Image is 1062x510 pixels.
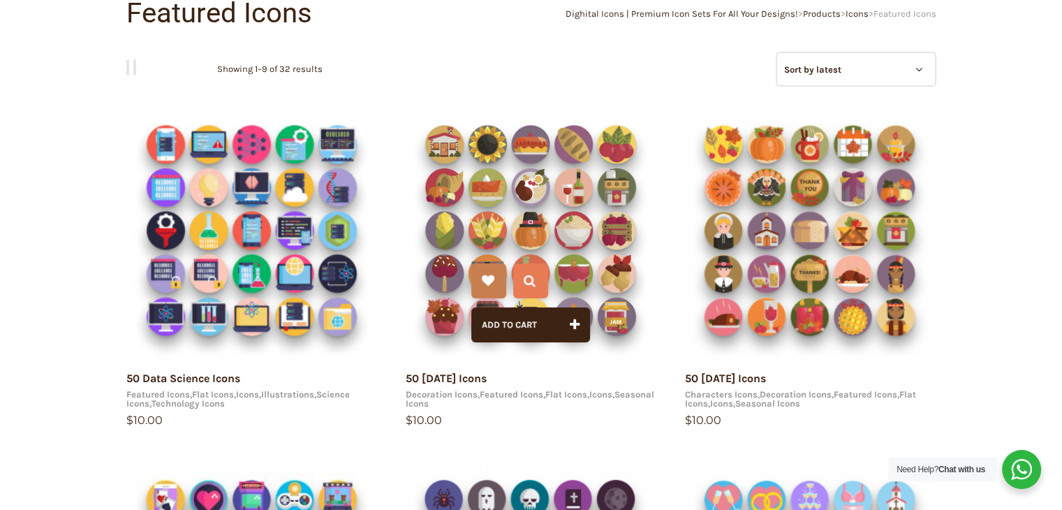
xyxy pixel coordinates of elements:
[684,389,915,409] a: Flat Icons
[735,398,799,409] a: Seasonal Icons
[589,389,612,400] a: Icons
[261,389,314,400] a: Illustrations
[759,389,831,400] a: Decoration Icons
[531,9,936,18] div: > > >
[126,389,350,409] a: Science Icons
[217,52,323,87] p: Showing 1–9 of 32 results
[126,390,378,408] div: , , , , ,
[479,389,543,400] a: Featured Icons
[709,398,732,409] a: Icons
[192,389,234,400] a: Flat Icons
[405,390,656,408] div: , , , ,
[126,389,190,400] a: Featured Icons
[126,372,240,385] a: 50 Data Science Icons
[803,8,841,19] a: Products
[938,465,985,474] strong: Chat with us
[873,8,936,19] span: Featured Icons
[152,398,225,409] a: Technology Icons
[846,8,869,19] a: Icons
[405,414,441,427] bdi: 10.00
[405,372,486,385] a: 50 [DATE] Icons
[405,389,477,400] a: Decoration Icons
[566,8,798,19] a: Dighital Icons | Premium Icon Sets For All Your Designs!
[482,319,537,330] span: Add to cart
[833,389,897,400] a: Featured Icons
[684,390,936,408] div: , , , , ,
[545,389,587,400] a: Flat Icons
[126,414,163,427] bdi: 10.00
[405,389,654,409] a: Seasonal Icons
[684,372,765,385] a: 50 [DATE] Icons
[684,414,721,427] bdi: 10.00
[126,414,133,427] span: $
[405,414,412,427] span: $
[236,389,259,400] a: Icons
[684,389,757,400] a: Characters Icons
[897,465,985,474] span: Need Help?
[471,307,590,342] button: Add to cart
[684,414,691,427] span: $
